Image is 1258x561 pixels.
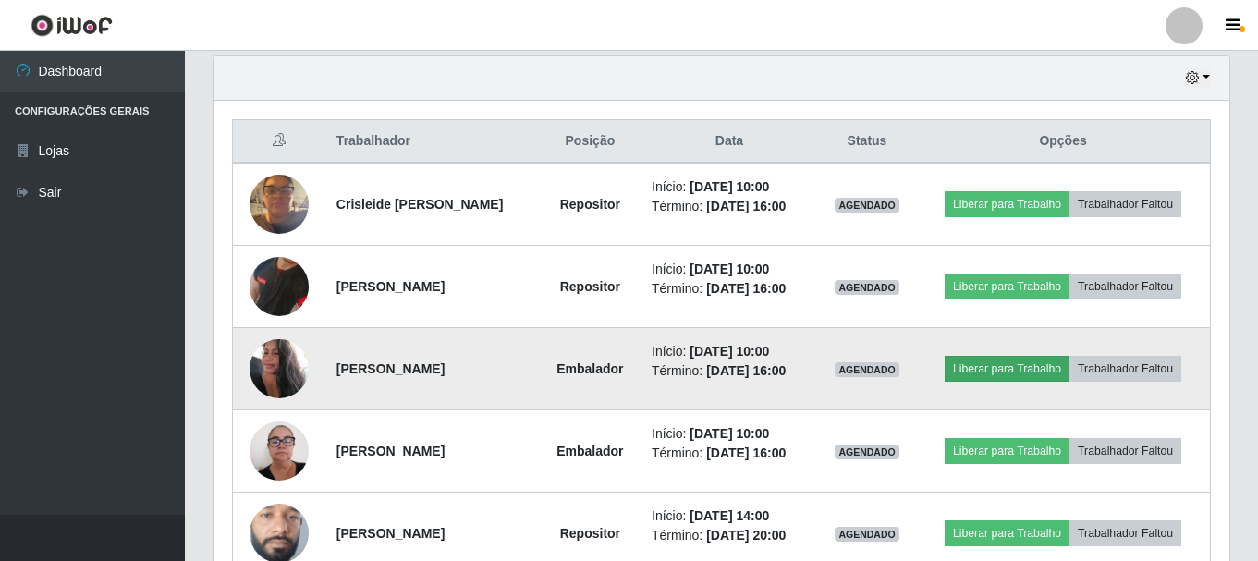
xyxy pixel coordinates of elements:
li: Término: [652,197,807,216]
img: CoreUI Logo [31,14,113,37]
strong: Repositor [560,526,620,541]
time: [DATE] 16:00 [706,363,786,378]
strong: [PERSON_NAME] [336,361,445,376]
button: Trabalhador Faltou [1069,191,1181,217]
img: 1756344259057.jpeg [250,411,309,490]
span: AGENDADO [835,362,899,377]
th: Posição [540,120,641,164]
li: Início: [652,342,807,361]
strong: Crisleide [PERSON_NAME] [336,197,503,212]
time: [DATE] 14:00 [690,508,769,523]
time: [DATE] 20:00 [706,528,786,543]
strong: Repositor [560,279,620,294]
th: Opções [916,120,1210,164]
li: Término: [652,279,807,299]
th: Status [818,120,916,164]
li: Término: [652,526,807,545]
img: 1750371001902.jpeg [250,226,309,348]
li: Início: [652,424,807,444]
li: Término: [652,361,807,381]
strong: Embalador [556,361,623,376]
th: Trabalhador [325,120,540,164]
span: AGENDADO [835,445,899,459]
button: Trabalhador Faltou [1069,274,1181,299]
img: 1672695998184.jpeg [250,330,309,409]
span: AGENDADO [835,280,899,295]
button: Trabalhador Faltou [1069,520,1181,546]
span: AGENDADO [835,198,899,213]
button: Liberar para Trabalho [945,191,1069,217]
th: Data [641,120,818,164]
time: [DATE] 16:00 [706,199,786,213]
li: Início: [652,177,807,197]
li: Início: [652,506,807,526]
time: [DATE] 16:00 [706,281,786,296]
button: Trabalhador Faltou [1069,356,1181,382]
button: Trabalhador Faltou [1069,438,1181,464]
button: Liberar para Trabalho [945,356,1069,382]
button: Liberar para Trabalho [945,520,1069,546]
strong: Repositor [560,197,620,212]
time: [DATE] 10:00 [690,179,769,194]
button: Liberar para Trabalho [945,274,1069,299]
button: Liberar para Trabalho [945,438,1069,464]
strong: Embalador [556,444,623,458]
time: [DATE] 10:00 [690,426,769,441]
span: AGENDADO [835,527,899,542]
img: 1751716500415.jpeg [250,165,309,243]
strong: [PERSON_NAME] [336,526,445,541]
time: [DATE] 10:00 [690,262,769,276]
strong: [PERSON_NAME] [336,279,445,294]
li: Término: [652,444,807,463]
time: [DATE] 10:00 [690,344,769,359]
strong: [PERSON_NAME] [336,444,445,458]
time: [DATE] 16:00 [706,445,786,460]
li: Início: [652,260,807,279]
